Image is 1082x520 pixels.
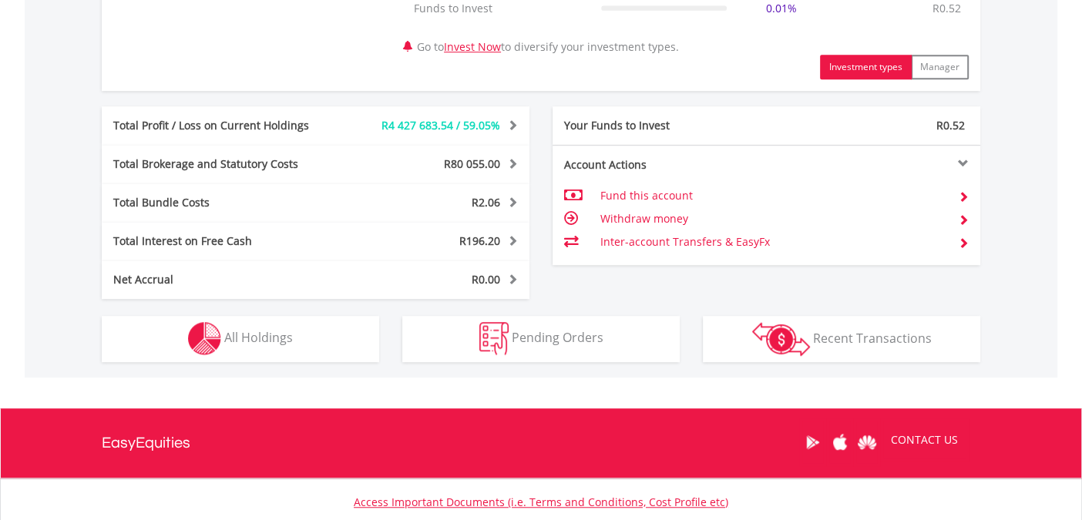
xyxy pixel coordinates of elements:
[444,156,500,171] span: R80 055.00
[703,316,980,362] button: Recent Transactions
[936,118,965,133] span: R0.52
[102,118,351,133] div: Total Profit / Loss on Current Holdings
[553,118,767,133] div: Your Funds to Invest
[600,184,946,207] td: Fund this account
[911,55,969,79] button: Manager
[102,233,351,249] div: Total Interest on Free Cash
[472,272,500,287] span: R0.00
[444,39,501,54] a: Invest Now
[472,195,500,210] span: R2.06
[102,156,351,172] div: Total Brokerage and Statutory Costs
[102,272,351,287] div: Net Accrual
[880,418,969,461] a: CONTACT US
[600,230,946,253] td: Inter-account Transfers & EasyFx
[381,118,500,133] span: R4 427 683.54 / 59.05%
[402,316,680,362] button: Pending Orders
[102,195,351,210] div: Total Bundle Costs
[188,322,221,355] img: holdings-wht.png
[553,157,767,173] div: Account Actions
[102,316,379,362] button: All Holdings
[354,495,728,509] a: Access Important Documents (i.e. Terms and Conditions, Cost Profile etc)
[826,418,853,466] a: Apple
[479,322,509,355] img: pending_instructions-wht.png
[459,233,500,248] span: R196.20
[512,329,603,346] span: Pending Orders
[813,329,932,346] span: Recent Transactions
[224,329,293,346] span: All Holdings
[600,207,946,230] td: Withdraw money
[820,55,912,79] button: Investment types
[799,418,826,466] a: Google Play
[102,408,190,478] a: EasyEquities
[752,322,810,356] img: transactions-zar-wht.png
[853,418,880,466] a: Huawei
